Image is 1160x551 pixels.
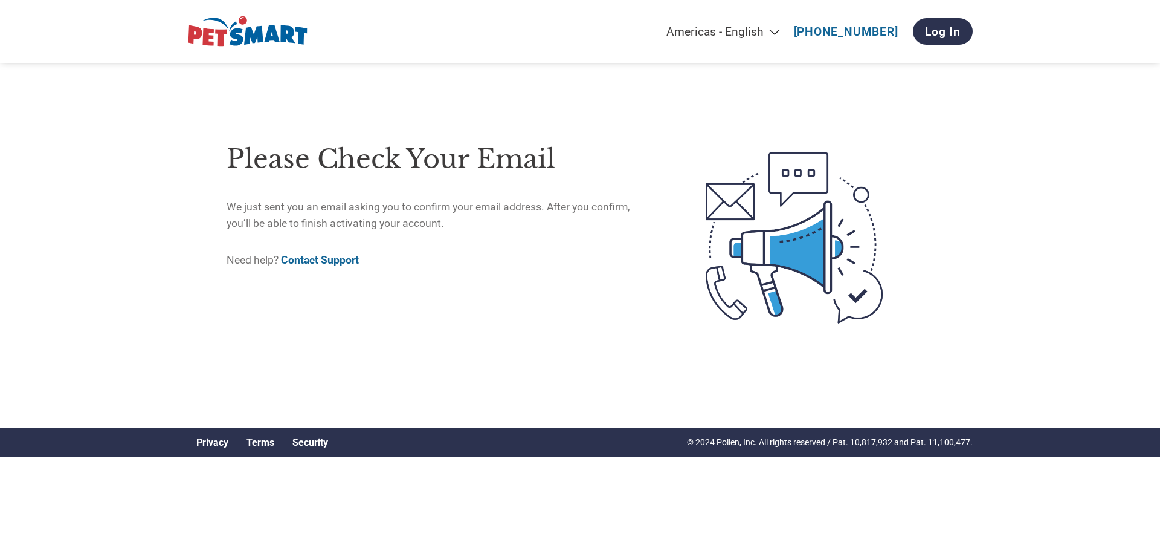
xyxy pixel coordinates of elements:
[227,140,655,179] h1: Please check your email
[196,437,228,448] a: Privacy
[655,130,933,345] img: open-email
[687,436,973,449] p: © 2024 Pollen, Inc. All rights reserved / Pat. 10,817,932 and Pat. 11,100,477.
[246,437,274,448] a: Terms
[227,199,655,231] p: We just sent you an email asking you to confirm your email address. After you confirm, you’ll be ...
[794,25,898,39] a: [PHONE_NUMBER]
[292,437,328,448] a: Security
[913,18,973,45] a: Log In
[187,15,308,48] img: PetSmart
[227,252,655,268] p: Need help?
[281,254,359,266] a: Contact Support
